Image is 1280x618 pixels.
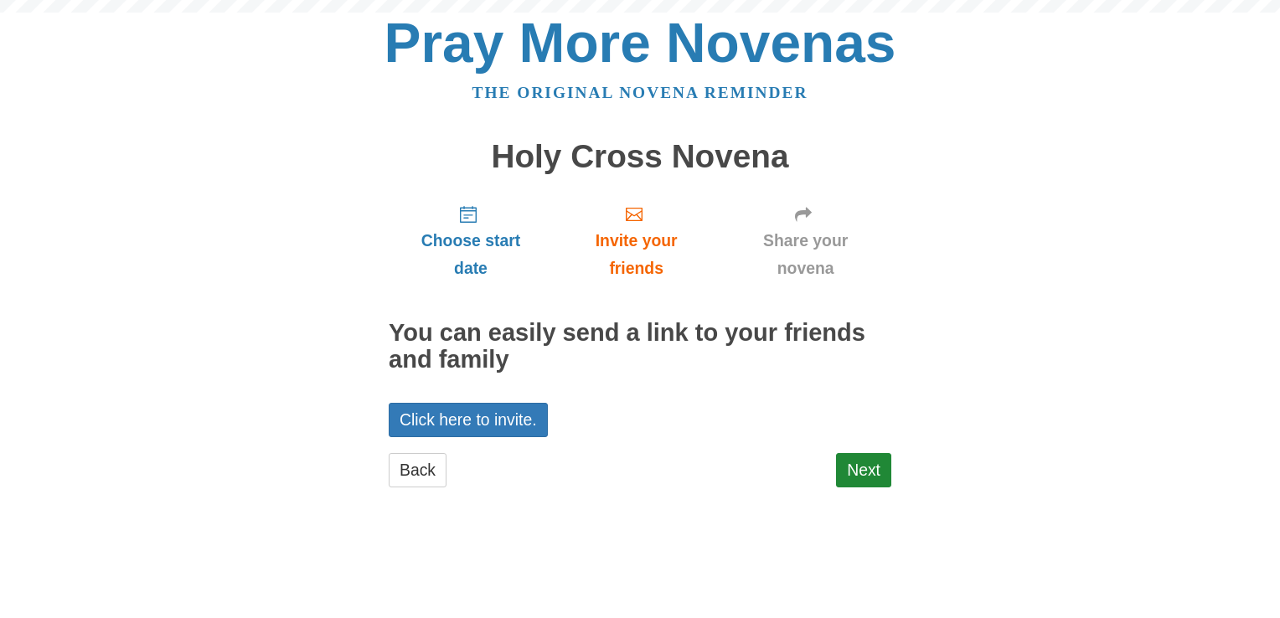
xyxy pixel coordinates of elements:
a: Share your novena [720,191,891,291]
a: Next [836,453,891,487]
span: Choose start date [405,227,536,282]
a: The original novena reminder [472,84,808,101]
a: Click here to invite. [389,403,548,437]
h1: Holy Cross Novena [389,139,891,175]
span: Share your novena [736,227,875,282]
a: Back [389,453,446,487]
span: Invite your friends [570,227,703,282]
a: Pray More Novenas [385,12,896,74]
a: Invite your friends [553,191,720,291]
h2: You can easily send a link to your friends and family [389,320,891,373]
a: Choose start date [389,191,553,291]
